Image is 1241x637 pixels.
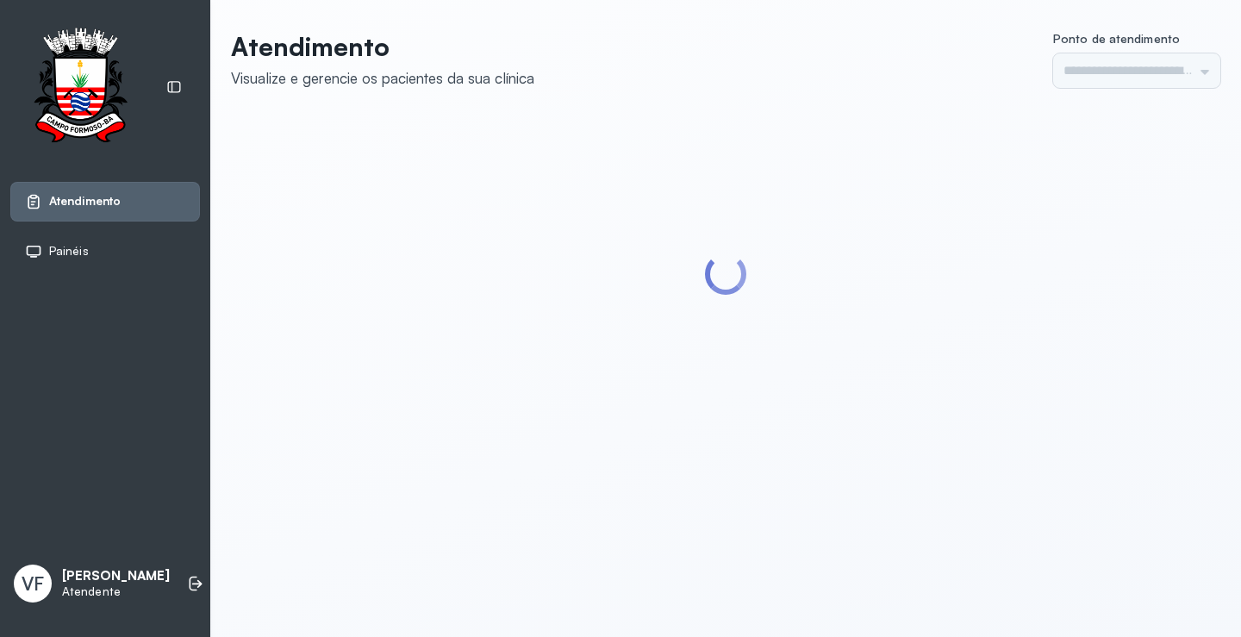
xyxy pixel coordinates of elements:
[231,69,534,87] div: Visualize e gerencie os pacientes da sua clínica
[62,584,170,599] p: Atendente
[25,193,185,210] a: Atendimento
[49,244,89,259] span: Painéis
[231,31,534,62] p: Atendimento
[1053,31,1180,46] span: Ponto de atendimento
[18,28,142,147] img: Logotipo do estabelecimento
[62,568,170,584] p: [PERSON_NAME]
[49,194,121,209] span: Atendimento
